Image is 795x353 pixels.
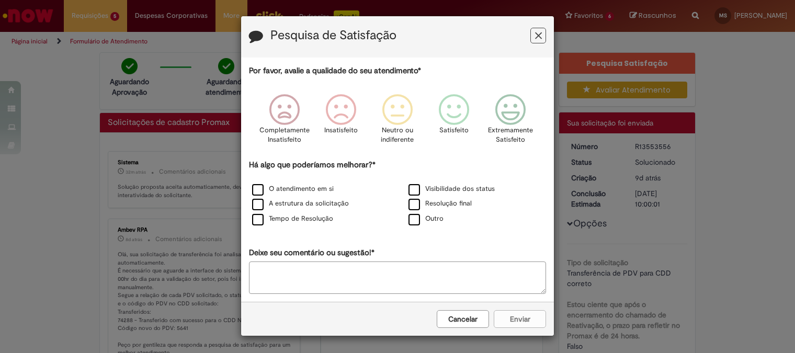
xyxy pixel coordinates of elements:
[259,126,310,145] p: Completamente Insatisfeito
[484,86,537,158] div: Extremamente Satisfeito
[408,184,495,194] label: Visibilidade dos status
[439,126,469,135] p: Satisfeito
[270,29,396,42] label: Pesquisa de Satisfação
[324,126,358,135] p: Insatisfeito
[249,65,421,76] label: Por favor, avalie a qualidade do seu atendimento*
[252,214,333,224] label: Tempo de Resolução
[249,247,374,258] label: Deixe seu comentário ou sugestão!*
[252,184,334,194] label: O atendimento em si
[257,86,311,158] div: Completamente Insatisfeito
[371,86,424,158] div: Neutro ou indiferente
[427,86,481,158] div: Satisfeito
[488,126,533,145] p: Extremamente Satisfeito
[379,126,416,145] p: Neutro ou indiferente
[249,160,546,227] div: Há algo que poderíamos melhorar?*
[252,199,349,209] label: A estrutura da solicitação
[408,214,444,224] label: Outro
[408,199,472,209] label: Resolução final
[314,86,368,158] div: Insatisfeito
[437,310,489,328] button: Cancelar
